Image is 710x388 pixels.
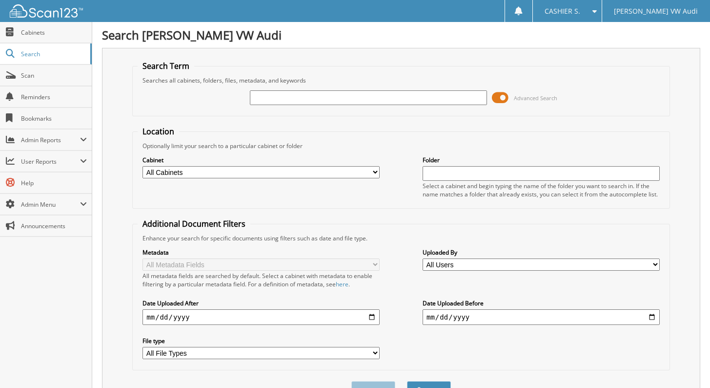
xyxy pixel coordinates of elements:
[21,28,87,37] span: Cabinets
[138,76,664,85] div: Searches all cabinets, folders, files, metadata, and keywords
[514,94,557,102] span: Advanced Search
[423,248,660,257] label: Uploaded By
[138,218,250,229] legend: Additional Document Filters
[10,4,83,18] img: scan123-logo-white.svg
[21,157,80,166] span: User Reports
[102,27,700,43] h1: Search [PERSON_NAME] VW Audi
[21,93,87,101] span: Reminders
[142,248,380,257] label: Metadata
[423,309,660,325] input: end
[138,126,179,137] legend: Location
[138,61,194,71] legend: Search Term
[614,8,698,14] span: [PERSON_NAME] VW Audi
[21,114,87,123] span: Bookmarks
[142,156,380,164] label: Cabinet
[21,222,87,230] span: Announcements
[142,272,380,288] div: All metadata fields are searched by default. Select a cabinet with metadata to enable filtering b...
[21,200,80,209] span: Admin Menu
[545,8,580,14] span: CASHIER S.
[142,337,380,345] label: File type
[21,136,80,144] span: Admin Reports
[138,234,664,242] div: Enhance your search for specific documents using filters such as date and file type.
[138,142,664,150] div: Optionally limit your search to a particular cabinet or folder
[423,299,660,307] label: Date Uploaded Before
[21,71,87,80] span: Scan
[21,50,85,58] span: Search
[142,309,380,325] input: start
[336,280,348,288] a: here
[21,179,87,187] span: Help
[142,299,380,307] label: Date Uploaded After
[423,182,660,198] div: Select a cabinet and begin typing the name of the folder you want to search in. If the name match...
[423,156,660,164] label: Folder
